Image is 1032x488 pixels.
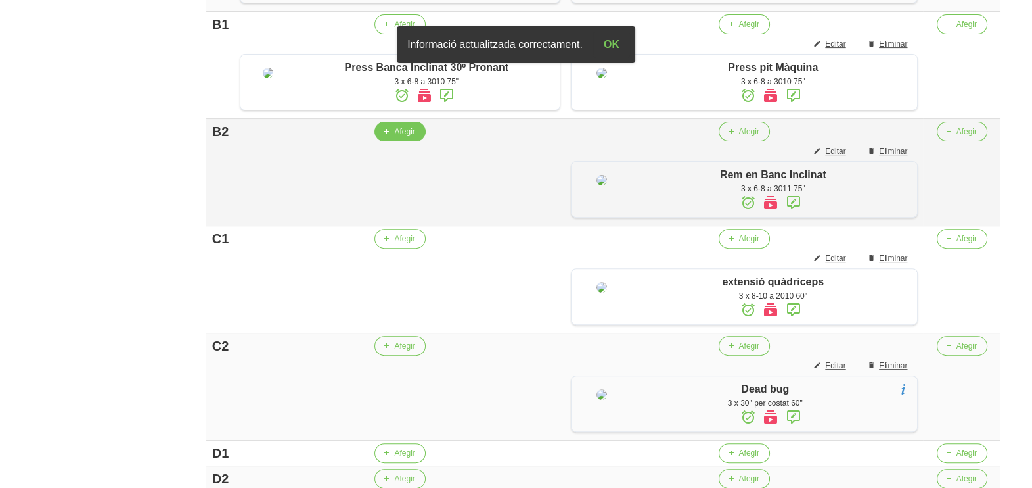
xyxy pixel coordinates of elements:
[212,336,229,356] div: C2
[738,18,759,30] span: Afegir
[596,389,607,400] img: 8ea60705-12ae-42e8-83e1-4ba62b1261d5%2Factivities%2F2092-dead-bug-jpg.jpg
[596,175,607,185] img: 8ea60705-12ae-42e8-83e1-4ba62b1261d5%2Factivities%2F852-rem-en-banc-inclinat-jpg.jpg
[212,229,229,249] div: C1
[738,126,759,137] span: Afegir
[212,122,229,141] div: B2
[635,397,910,409] div: 3 x 30" per costat 60"
[859,356,918,376] button: Eliminar
[720,169,826,180] span: Rem en Banc Inclinat
[719,229,769,249] button: Afegir
[879,360,907,372] span: Eliminar
[805,34,856,54] button: Editar
[374,122,425,141] button: Afegir
[397,32,593,58] div: Informació actualitzada correctament.
[374,14,425,34] button: Afegir
[956,447,977,459] span: Afegir
[719,443,769,463] button: Afegir
[937,229,987,249] button: Afegir
[394,233,415,245] span: Afegir
[937,336,987,356] button: Afegir
[635,183,910,195] div: 3 x 6-8 a 3011 75"
[394,447,415,459] span: Afegir
[374,229,425,249] button: Afegir
[212,14,229,34] div: B1
[212,443,229,463] div: D1
[937,443,987,463] button: Afegir
[738,473,759,485] span: Afegir
[394,18,415,30] span: Afegir
[719,336,769,356] button: Afegir
[825,38,845,50] span: Editar
[722,276,824,287] span: extensió quàdriceps
[859,34,918,54] button: Eliminar
[805,249,856,268] button: Editar
[596,68,607,78] img: 8ea60705-12ae-42e8-83e1-4ba62b1261d5%2Factivities%2Fpress%20vertical%20pit.jpg
[956,233,977,245] span: Afegir
[738,340,759,352] span: Afegir
[344,62,508,73] span: Press Banca Inclinat 30º Pronant
[593,32,630,58] button: OK
[956,126,977,137] span: Afegir
[596,282,607,293] img: 8ea60705-12ae-42e8-83e1-4ba62b1261d5%2Factivities%2Fleg%20extension.jpg
[956,340,977,352] span: Afegir
[825,360,845,372] span: Editar
[738,233,759,245] span: Afegir
[937,14,987,34] button: Afegir
[956,18,977,30] span: Afegir
[805,141,856,161] button: Editar
[728,62,818,73] span: Press pit Màquina
[719,122,769,141] button: Afegir
[263,68,273,78] img: 8ea60705-12ae-42e8-83e1-4ba62b1261d5%2Factivities%2F72555-press-inclinat-30-manulles-jpg.jpg
[956,473,977,485] span: Afegir
[879,38,907,50] span: Eliminar
[635,76,910,87] div: 3 x 6-8 a 3010 75"
[300,76,553,87] div: 3 x 6-8 a 3010 75"
[394,473,415,485] span: Afegir
[374,336,425,356] button: Afegir
[825,253,845,264] span: Editar
[859,141,918,161] button: Eliminar
[859,249,918,268] button: Eliminar
[879,253,907,264] span: Eliminar
[374,443,425,463] button: Afegir
[394,126,415,137] span: Afegir
[719,14,769,34] button: Afegir
[937,122,987,141] button: Afegir
[741,383,789,395] span: Dead bug
[635,290,910,302] div: 3 x 8-10 a 2010 60"
[879,145,907,157] span: Eliminar
[805,356,856,376] button: Editar
[738,447,759,459] span: Afegir
[394,340,415,352] span: Afegir
[825,145,845,157] span: Editar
